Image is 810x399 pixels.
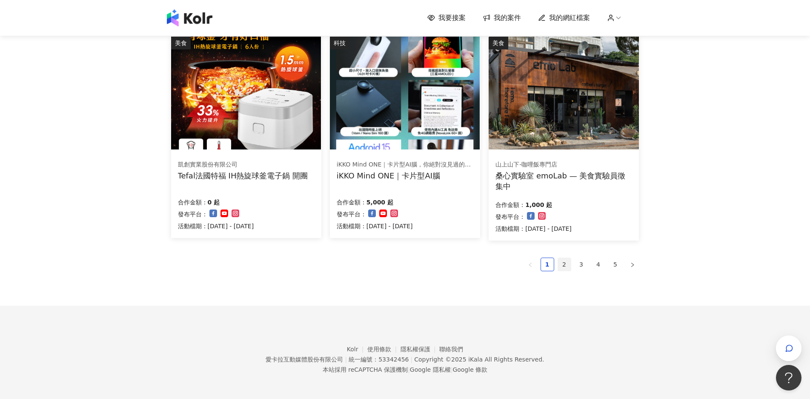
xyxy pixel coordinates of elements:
[410,366,451,373] a: Google 隱私權
[524,258,537,271] li: Previous Page
[609,258,622,271] li: 5
[330,37,480,149] img: iKKO Mind ONE｜卡片型AI腦
[575,258,588,271] li: 3
[178,161,308,169] div: 凱創實業股份有限公司
[541,258,554,271] li: 1
[538,13,590,23] a: 我的網紅檔案
[208,197,220,207] p: 0 起
[495,170,632,192] div: 桑心實驗室 emoLab — 美食實驗員徵集中
[549,13,590,23] span: 我的網紅檔案
[524,258,537,271] button: left
[626,258,639,271] li: Next Page
[323,365,487,375] span: 本站採用 reCAPTCHA 保護機制
[171,37,191,49] div: 美食
[178,221,254,231] p: 活動檔期：[DATE] - [DATE]
[171,37,321,149] img: Tefal法國特福 IH熱旋球釜電子鍋 開團
[178,197,208,207] p: 合作金額：
[337,161,473,169] div: iKKO Mind ONE｜卡片型AI腦，你絕對沒見過的超強AI設備
[525,200,552,210] p: 1,000 起
[575,258,588,271] a: 3
[609,258,622,271] a: 5
[451,366,453,373] span: |
[489,37,638,149] img: 情緒食光實驗計畫
[592,258,605,271] li: 4
[178,170,308,181] div: Tefal法國特福 IH熱旋球釜電子鍋 開團
[266,356,343,363] div: 愛卡拉互動媒體股份有限公司
[367,346,401,353] a: 使用條款
[494,13,521,23] span: 我的案件
[776,365,801,390] iframe: Help Scout Beacon - Open
[167,9,212,26] img: logo
[330,37,349,49] div: 科技
[558,258,571,271] a: 2
[495,161,632,169] div: 山上山下-咖哩飯專門店
[495,212,525,222] p: 發布平台：
[401,346,440,353] a: 隱私權保護
[452,366,487,373] a: Google 條款
[337,209,366,219] p: 發布平台：
[495,200,525,210] p: 合作金額：
[349,356,409,363] div: 統一編號：53342456
[489,37,508,49] div: 美食
[337,221,413,231] p: 活動檔期：[DATE] - [DATE]
[366,197,393,207] p: 5,000 起
[178,209,208,219] p: 發布平台：
[345,356,347,363] span: |
[495,224,572,234] p: 活動檔期：[DATE] - [DATE]
[347,346,367,353] a: Kolr
[630,262,635,267] span: right
[427,13,466,23] a: 我要接案
[541,258,554,271] a: 1
[438,13,466,23] span: 我要接案
[528,262,533,267] span: left
[410,356,412,363] span: |
[414,356,544,363] div: Copyright © 2025 All Rights Reserved.
[439,346,463,353] a: 聯絡我們
[483,13,521,23] a: 我的案件
[626,258,639,271] button: right
[468,356,483,363] a: iKala
[337,197,366,207] p: 合作金額：
[408,366,410,373] span: |
[592,258,605,271] a: 4
[337,170,473,181] div: iKKO Mind ONE｜卡片型AI腦
[558,258,571,271] li: 2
